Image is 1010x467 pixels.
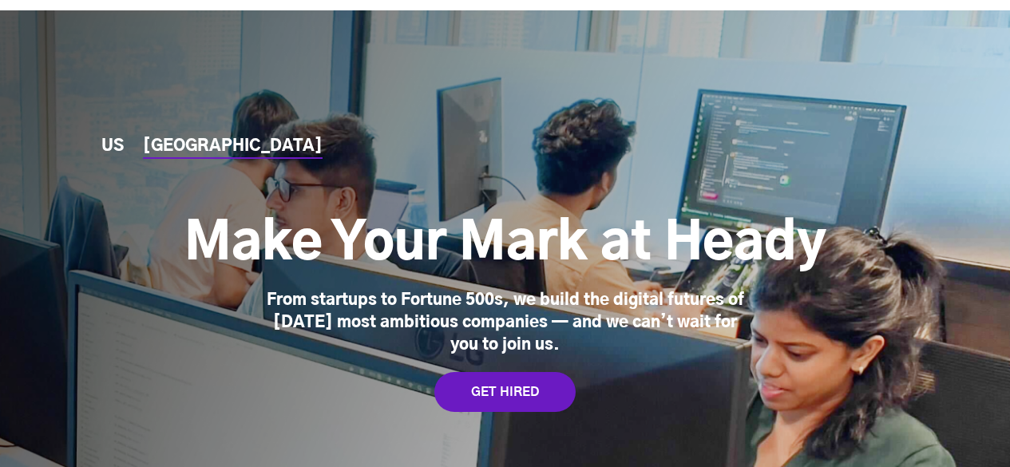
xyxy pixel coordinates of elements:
[143,138,323,155] a: [GEOGRAPHIC_DATA]
[101,138,124,155] a: US
[434,372,576,412] a: GET HIRED
[258,289,753,356] div: From startups to Fortune 500s, we build the digital futures of [DATE] most ambitious companies — ...
[184,212,826,276] h1: Make Your Mark at Heady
